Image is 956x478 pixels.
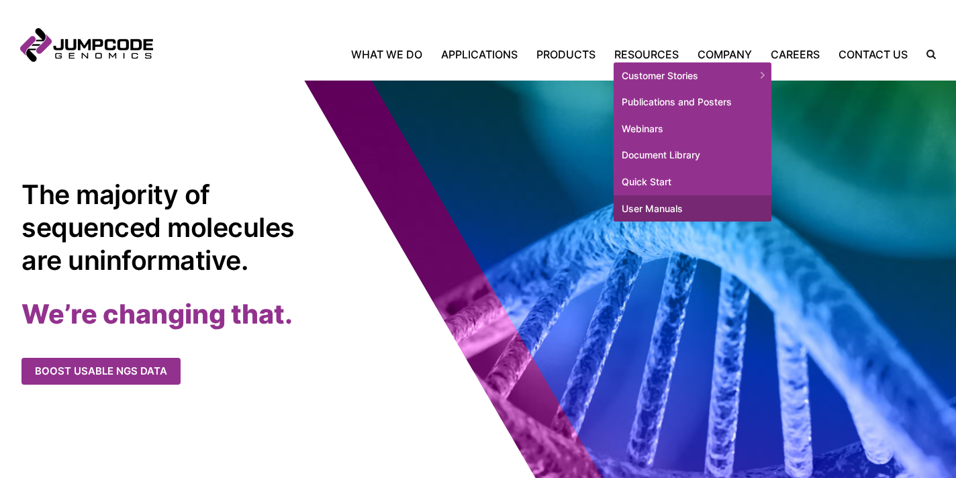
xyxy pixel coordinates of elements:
[614,142,771,169] a: Document Library
[917,50,936,59] label: Search the site.
[351,46,432,62] a: What We Do
[829,46,917,62] a: Contact Us
[688,46,761,62] a: Company
[614,62,771,89] a: Customer Stories
[614,195,771,222] a: User Manuals
[153,46,917,62] nav: Primary Navigation
[614,89,771,115] a: Publications and Posters
[614,169,771,195] a: Quick Start
[21,179,307,278] h1: The majority of sequenced molecules are uninformative.
[761,46,829,62] a: Careers
[432,46,527,62] a: Applications
[21,298,499,331] h2: We’re changing that.
[605,46,688,62] a: Resources
[21,358,181,385] a: Boost usable NGS data
[527,46,605,62] a: Products
[614,115,771,142] a: Webinars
